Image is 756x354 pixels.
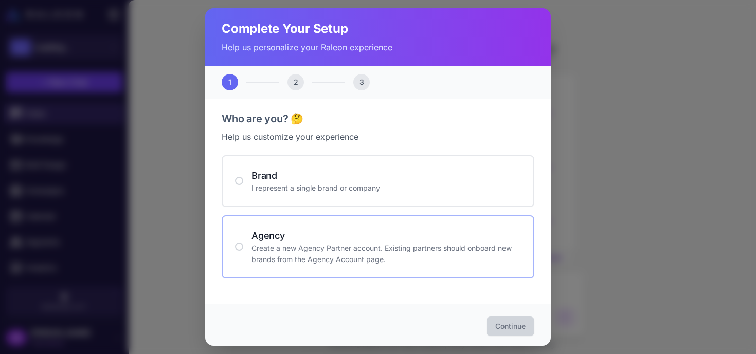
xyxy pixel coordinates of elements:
[222,74,238,90] div: 1
[495,321,526,331] span: Continue
[251,182,521,194] p: I represent a single brand or company
[222,21,534,37] h2: Complete Your Setup
[251,169,521,182] h4: Brand
[251,229,521,243] h4: Agency
[222,111,534,126] h3: Who are you? 🤔
[287,74,304,90] div: 2
[487,316,534,336] button: Continue
[251,243,521,265] p: Create a new Agency Partner account. Existing partners should onboard new brands from the Agency ...
[222,41,534,53] p: Help us personalize your Raleon experience
[222,131,534,143] p: Help us customize your experience
[353,74,370,90] div: 3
